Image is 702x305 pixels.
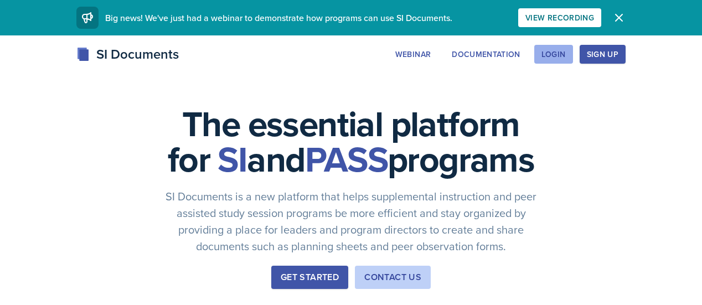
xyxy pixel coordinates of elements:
div: Login [541,50,566,59]
button: Get Started [271,266,348,289]
button: Sign Up [580,45,626,64]
button: Contact Us [355,266,431,289]
div: Get Started [281,271,339,284]
button: View Recording [518,8,601,27]
div: SI Documents [76,44,179,64]
button: Login [534,45,573,64]
div: Contact Us [364,271,421,284]
button: Webinar [388,45,438,64]
span: Big news! We've just had a webinar to demonstrate how programs can use SI Documents. [105,12,452,24]
div: Webinar [395,50,431,59]
div: Documentation [452,50,520,59]
button: Documentation [445,45,528,64]
div: View Recording [525,13,594,22]
div: Sign Up [587,50,618,59]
